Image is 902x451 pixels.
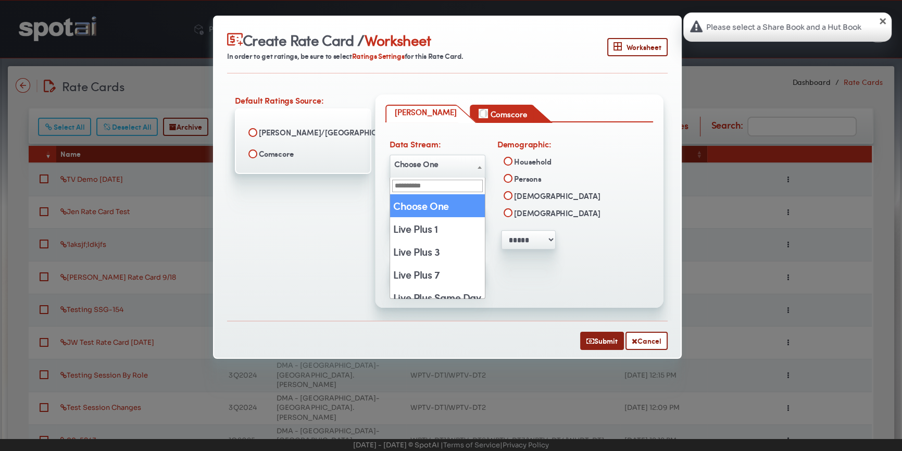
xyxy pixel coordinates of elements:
[625,332,668,350] button: Cancel
[364,30,431,50] span: Worksheet
[227,30,466,50] div: Create Rate Card /
[511,156,551,169] label: Household
[390,240,485,263] li: Live Plus 3
[479,109,488,118] img: comscore-logo.png
[706,22,876,32] div: Please select a Share Book and a Hut Book
[390,138,441,152] label: Data Stream:
[497,138,552,152] label: Demographic:
[390,194,485,217] li: Choose One
[235,94,323,108] label: Default Ratings Source:
[580,332,624,350] button: Submit
[490,108,527,120] span: Comscore
[390,263,485,286] li: Live Plus 7
[390,156,485,172] span: Choose One
[227,51,463,61] small: In order to get ratings, be sure to select for this Rate Card.
[878,15,888,26] div: ×
[511,207,600,221] label: [DEMOGRAPHIC_DATA]
[613,42,661,53] span: Worksheet
[385,105,458,122] a: [PERSON_NAME]
[511,173,542,186] label: Persons
[390,217,485,240] li: Live Plus 1
[390,286,485,309] li: Live Plus Same Day
[390,155,485,178] span: Choose One
[243,123,363,141] label: [PERSON_NAME]/[GEOGRAPHIC_DATA]
[607,38,668,56] button: Worksheet
[243,145,363,162] label: Comscore
[352,51,405,61] span: Ratings Settings
[511,190,600,204] label: [DEMOGRAPHIC_DATA]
